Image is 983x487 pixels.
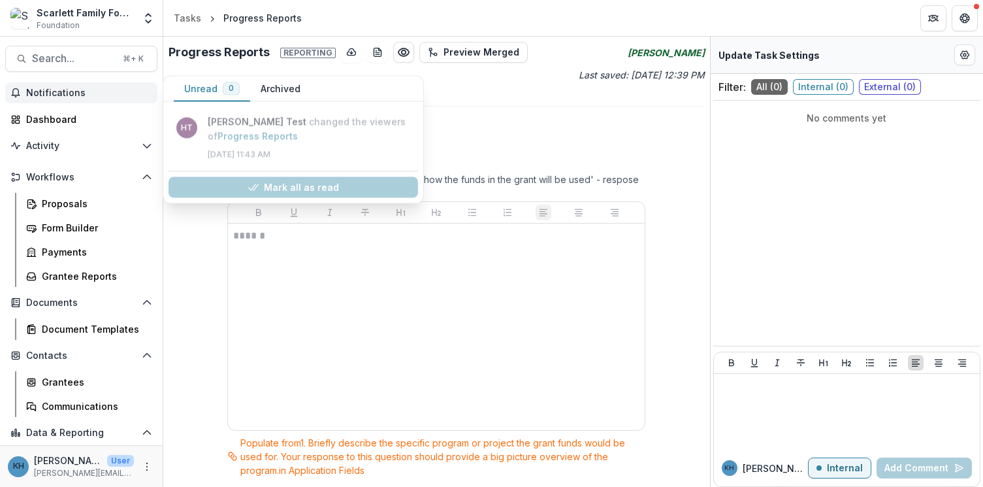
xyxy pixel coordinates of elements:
[174,76,250,102] button: Unread
[139,459,155,475] button: More
[769,355,785,371] button: Italicize
[227,174,645,201] div: From your grant application - 'Please explain how the funds in the grant will be used' - respose ...
[42,269,147,283] div: Grantee Reports
[536,205,551,220] button: Align Left
[42,245,147,259] div: Payments
[10,8,31,29] img: Scarlett Family Foundation
[718,79,746,95] p: Filter:
[223,11,302,25] div: Progress Reports
[21,318,157,340] a: Document Templates
[793,355,809,371] button: Strike
[439,68,704,82] p: Last saved: [DATE] 12:39 PM
[718,48,820,62] p: Update Task Settings
[885,355,901,371] button: Ordered List
[42,399,147,413] div: Communications
[26,141,137,152] span: Activity
[877,458,972,479] button: Add Comment
[500,205,515,220] button: Ordered List
[827,463,863,474] p: Internal
[26,428,137,439] span: Data & Reporting
[34,454,102,467] p: [PERSON_NAME]
[920,5,946,31] button: Partners
[954,44,975,65] button: Edit Form Settings
[218,131,298,142] a: Progress Reports
[169,87,705,101] p: Due Date: [DATE]
[174,11,201,25] div: Tasks
[240,436,645,477] p: Populate from 1. Briefly describe the specific program or project the grant funds would be used f...
[419,42,528,63] button: Preview Merged
[169,177,418,198] button: Mark all as read
[21,241,157,263] a: Payments
[751,79,788,95] span: All ( 0 )
[229,84,234,93] span: 0
[21,217,157,239] a: Form Builder
[120,52,146,66] div: ⌘ + K
[286,205,302,220] button: Underline
[5,135,157,156] button: Open Activity
[743,462,808,475] p: [PERSON_NAME]
[26,88,152,99] span: Notifications
[5,292,157,313] button: Open Documents
[747,355,762,371] button: Underline
[793,79,854,95] span: Internal ( 0 )
[607,205,622,220] button: Align Right
[393,42,414,63] button: Preview 51310d0b-ca0e-47f3-bd01-44d9f04d92e9.pdf
[862,355,878,371] button: Bullet List
[464,205,480,220] button: Bullet List
[21,193,157,214] a: Proposals
[13,462,24,471] div: Katie Hazelwood
[718,111,975,125] p: No comments yet
[107,455,134,467] p: User
[954,355,970,371] button: Align Right
[357,205,373,220] button: Strike
[32,52,115,65] span: Search...
[428,205,444,220] button: Heading 2
[251,205,266,220] button: Bold
[26,297,137,309] span: Documents
[280,48,336,58] span: Reporting
[859,79,921,95] span: External ( 0 )
[42,221,147,235] div: Form Builder
[37,20,80,31] span: Foundation
[5,109,157,130] a: Dashboard
[42,375,147,389] div: Grantees
[367,42,388,63] button: download-word-button
[571,205,587,220] button: Align Center
[250,76,311,102] button: Archived
[816,355,831,371] button: Heading 1
[21,371,157,393] a: Grantees
[26,172,137,183] span: Workflows
[628,46,705,59] i: [PERSON_NAME]
[37,6,134,20] div: Scarlett Family Foundation
[839,355,854,371] button: Heading 2
[26,350,137,361] span: Contacts
[5,422,157,443] button: Open Data & Reporting
[42,197,147,210] div: Proposals
[208,115,410,144] p: changed the viewers of
[724,355,739,371] button: Bold
[169,8,307,27] nav: breadcrumb
[21,395,157,417] a: Communications
[21,265,157,287] a: Grantee Reports
[724,465,734,471] div: Katie Hazelwood
[42,322,147,336] div: Document Templates
[5,46,157,72] button: Search...
[26,112,147,126] div: Dashboard
[169,45,336,59] h2: Progress Reports
[5,345,157,366] button: Open Contacts
[341,42,362,63] button: download-button
[952,5,978,31] button: Get Help
[5,82,157,103] button: Notifications
[139,5,157,31] button: Open entity switcher
[322,205,338,220] button: Italicize
[393,205,409,220] button: Heading 1
[169,8,206,27] a: Tasks
[908,355,924,371] button: Align Left
[808,458,871,479] button: Internal
[5,167,157,188] button: Open Workflows
[34,467,134,479] p: [PERSON_NAME][EMAIL_ADDRESS][DOMAIN_NAME]
[931,355,946,371] button: Align Center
